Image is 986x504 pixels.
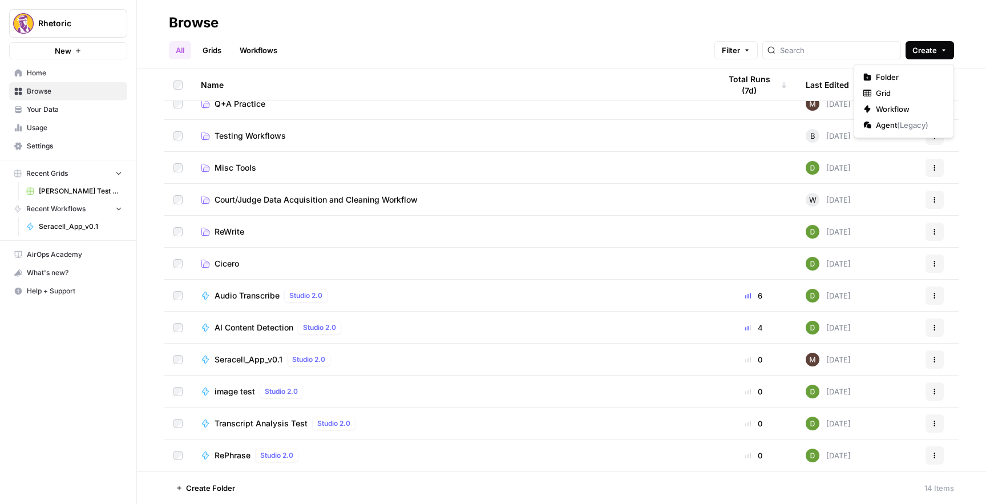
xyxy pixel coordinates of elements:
[806,225,819,239] img: 9imwbg9onax47rbj8p24uegffqjq
[806,289,819,303] img: 9imwbg9onax47rbj8p24uegffqjq
[806,353,819,366] img: 7m96hgkn2ytuyzsdcp6mfpkrnuzx
[876,71,940,83] span: Folder
[720,322,787,333] div: 4
[720,450,787,461] div: 0
[201,417,702,430] a: Transcript Analysis TestStudio 2.0
[897,120,928,130] span: ( Legacy )
[806,97,819,111] img: 7m96hgkn2ytuyzsdcp6mfpkrnuzx
[215,98,265,110] span: Q+A Practice
[780,45,896,56] input: Search
[13,13,34,34] img: Rhetoric Logo
[722,45,740,56] span: Filter
[806,321,819,334] img: 9imwbg9onax47rbj8p24uegffqjq
[27,286,122,296] span: Help + Support
[215,386,255,397] span: image test
[806,97,851,111] div: [DATE]
[806,69,849,100] div: Last Edited
[169,14,219,32] div: Browse
[292,354,325,365] span: Studio 2.0
[27,86,122,96] span: Browse
[9,82,127,100] a: Browse
[215,450,250,461] span: RePhrase
[317,418,350,429] span: Studio 2.0
[720,386,787,397] div: 0
[809,194,817,205] span: W
[9,64,127,82] a: Home
[912,45,937,56] span: Create
[806,321,851,334] div: [DATE]
[201,226,702,237] a: ReWrite
[215,162,256,174] span: Misc Tools
[38,18,107,29] span: Rhetoric
[9,42,127,59] button: New
[9,100,127,119] a: Your Data
[876,87,940,99] span: Grid
[27,141,122,151] span: Settings
[289,291,322,301] span: Studio 2.0
[21,217,127,236] a: Seracell_App_v0.1
[806,417,851,430] div: [DATE]
[806,161,851,175] div: [DATE]
[27,249,122,260] span: AirOps Academy
[9,245,127,264] a: AirOps Academy
[906,41,954,59] button: Create
[265,386,298,397] span: Studio 2.0
[186,482,235,494] span: Create Folder
[215,194,418,205] span: Court/Judge Data Acquisition and Cleaning Workflow
[806,257,851,271] div: [DATE]
[876,119,940,131] span: Agent
[26,204,86,214] span: Recent Workflows
[10,264,127,281] div: What's new?
[9,200,127,217] button: Recent Workflows
[201,321,702,334] a: AI Content DetectionStudio 2.0
[9,264,127,282] button: What's new?
[806,385,819,398] img: 9imwbg9onax47rbj8p24uegffqjq
[720,354,787,365] div: 0
[806,417,819,430] img: 9imwbg9onax47rbj8p24uegffqjq
[806,225,851,239] div: [DATE]
[201,289,702,303] a: Audio TranscribeStudio 2.0
[714,41,758,59] button: Filter
[201,130,702,142] a: Testing Workflows
[201,258,702,269] a: Cicero
[720,290,787,301] div: 6
[27,123,122,133] span: Usage
[806,129,851,143] div: [DATE]
[720,69,787,100] div: Total Runs (7d)
[260,450,293,461] span: Studio 2.0
[215,322,293,333] span: AI Content Detection
[806,257,819,271] img: 9imwbg9onax47rbj8p24uegffqjq
[720,418,787,429] div: 0
[169,41,191,59] a: All
[201,449,702,462] a: RePhraseStudio 2.0
[876,103,940,115] span: Workflow
[9,119,127,137] a: Usage
[26,168,68,179] span: Recent Grids
[201,385,702,398] a: image testStudio 2.0
[924,482,954,494] div: 14 Items
[806,385,851,398] div: [DATE]
[215,418,308,429] span: Transcript Analysis Test
[233,41,284,59] a: Workflows
[806,289,851,303] div: [DATE]
[854,64,954,138] div: Create
[169,479,242,497] button: Create Folder
[27,68,122,78] span: Home
[9,282,127,300] button: Help + Support
[21,182,127,200] a: [PERSON_NAME] Test Workflow - SERP Overview Grid
[201,194,702,205] a: Court/Judge Data Acquisition and Cleaning Workflow
[806,353,851,366] div: [DATE]
[196,41,228,59] a: Grids
[39,186,122,196] span: [PERSON_NAME] Test Workflow - SERP Overview Grid
[215,258,239,269] span: Cicero
[215,290,280,301] span: Audio Transcribe
[201,353,702,366] a: Seracell_App_v0.1Studio 2.0
[55,45,71,57] span: New
[215,226,244,237] span: ReWrite
[9,9,127,38] button: Workspace: Rhetoric
[201,98,702,110] a: Q+A Practice
[806,161,819,175] img: 9imwbg9onax47rbj8p24uegffqjq
[806,449,819,462] img: 9imwbg9onax47rbj8p24uegffqjq
[201,162,702,174] a: Misc Tools
[27,104,122,115] span: Your Data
